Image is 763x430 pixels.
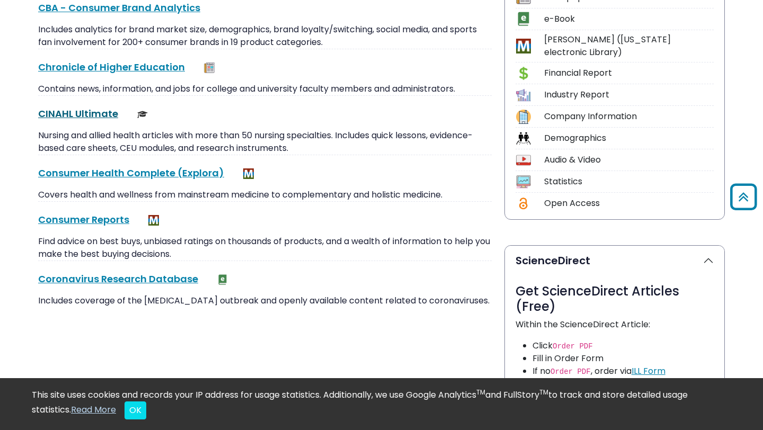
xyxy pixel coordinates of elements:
[148,215,159,226] img: MeL (Michigan electronic Library)
[137,109,148,120] img: Scholarly or Peer Reviewed
[544,33,714,59] div: [PERSON_NAME] ([US_STATE] electronic Library)
[553,342,593,351] code: Order PDF
[38,60,185,74] a: Chronicle of Higher Education
[38,83,492,95] p: Contains news, information, and jobs for college and university faculty members and administrators.
[726,189,760,206] a: Back to Top
[533,339,714,352] li: Click
[544,88,714,101] div: Industry Report
[516,131,530,146] img: Icon Demographics
[505,246,724,275] button: ScienceDirect
[516,175,530,189] img: Icon Statistics
[38,189,492,201] p: Covers health and wellness from mainstream medicine to complementary and holistic medicine.
[243,168,254,179] img: MeL (Michigan electronic Library)
[533,352,714,365] li: Fill in Order Form
[38,294,492,307] p: Includes coverage of the [MEDICAL_DATA] outbreak and openly available content related to coronavi...
[516,12,530,26] img: Icon e-Book
[38,1,200,14] a: CBA - Consumer Brand Analytics
[516,110,530,124] img: Icon Company Information
[217,274,228,285] img: e-Book
[539,388,548,397] sup: TM
[516,66,530,80] img: Icon Financial Report
[204,62,215,73] img: Newspapers
[516,88,530,102] img: Icon Industry Report
[38,235,492,261] p: Find advice on best buys, unbiased ratings on thousands of products, and a wealth of information ...
[544,110,714,123] div: Company Information
[544,132,714,145] div: Demographics
[38,23,492,49] p: Includes analytics for brand market size, demographics, brand loyalty/switching, social media, an...
[125,401,146,419] button: Close
[533,365,714,378] li: If no , order via
[38,213,129,226] a: Consumer Reports
[517,196,530,211] img: Icon Open Access
[516,284,714,315] h3: Get ScienceDirect Articles (Free)
[32,389,731,419] div: This site uses cookies and records your IP address for usage statistics. Additionally, we use Goo...
[38,166,224,180] a: Consumer Health Complete (Explora)
[38,107,118,120] a: CINAHL Ultimate
[544,67,714,79] div: Financial Report
[516,153,530,167] img: Icon Audio & Video
[71,404,116,416] a: Read More
[544,175,714,188] div: Statistics
[544,154,714,166] div: Audio & Video
[632,365,666,377] a: ILL Form
[516,39,530,53] img: Icon MeL (Michigan electronic Library)
[476,388,485,397] sup: TM
[38,272,198,285] a: Coronavirus Research Database
[551,368,591,376] code: Order PDF
[38,129,492,155] p: Nursing and allied health articles with more than 50 nursing specialties. Includes quick lessons,...
[544,197,714,210] div: Open Access
[516,318,714,331] p: Within the ScienceDirect Article:
[544,13,714,25] div: e-Book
